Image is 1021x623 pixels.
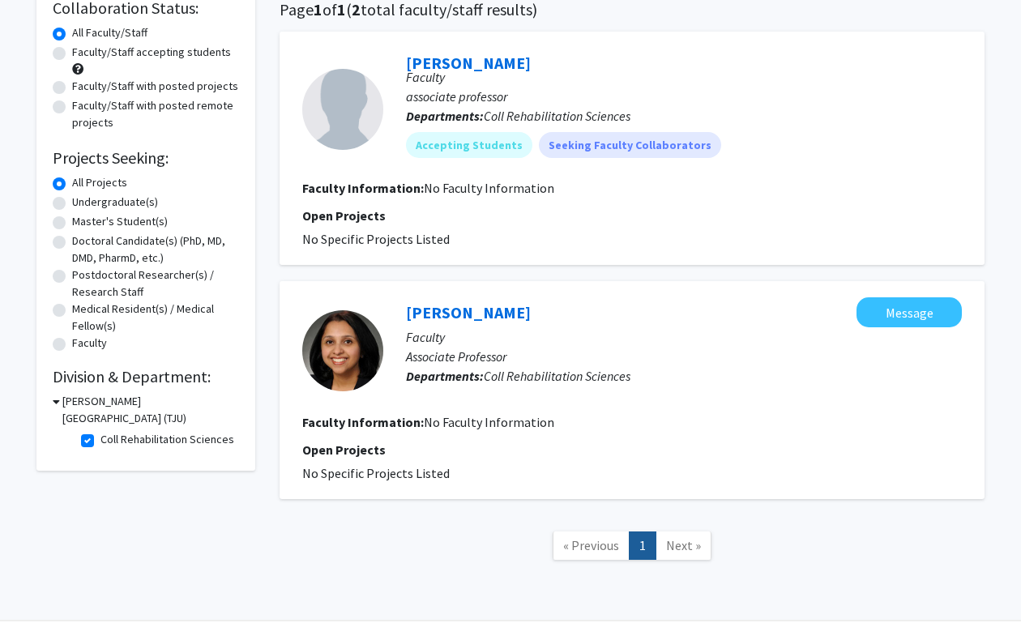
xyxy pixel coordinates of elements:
label: Faculty/Staff accepting students [72,44,231,61]
p: Faculty [406,67,962,87]
b: Departments: [406,368,484,384]
label: Postdoctoral Researcher(s) / Research Staff [72,267,239,301]
p: Open Projects [302,206,962,225]
label: Undergraduate(s) [72,194,158,211]
p: Faculty [406,327,962,347]
p: Associate Professor [406,347,962,366]
b: Faculty Information: [302,414,424,430]
a: 1 [629,531,656,560]
span: No Specific Projects Listed [302,231,450,247]
span: « Previous [563,537,619,553]
label: Faculty/Staff with posted projects [72,78,238,95]
p: associate professor [406,87,962,106]
h2: Division & Department: [53,367,239,386]
mat-chip: Accepting Students [406,132,532,158]
label: Coll Rehabilitation Sciences [100,431,234,448]
label: Faculty [72,335,107,352]
label: All Faculty/Staff [72,24,147,41]
label: All Projects [72,174,127,191]
span: No Specific Projects Listed [302,465,450,481]
a: [PERSON_NAME] [406,302,531,322]
span: Next » [666,537,701,553]
button: Message Namrata Grampurohit [857,297,962,327]
b: Faculty Information: [302,180,424,196]
span: No Faculty Information [424,414,554,430]
label: Master's Student(s) [72,213,168,230]
label: Doctoral Candidate(s) (PhD, MD, DMD, PharmD, etc.) [72,233,239,267]
iframe: Chat [12,550,69,611]
mat-chip: Seeking Faculty Collaborators [539,132,721,158]
h3: [PERSON_NAME][GEOGRAPHIC_DATA] (TJU) [62,393,239,427]
b: Departments: [406,108,484,124]
a: Previous Page [553,531,630,560]
label: Medical Resident(s) / Medical Fellow(s) [72,301,239,335]
span: Coll Rehabilitation Sciences [484,368,630,384]
h2: Projects Seeking: [53,148,239,168]
a: [PERSON_NAME] [406,53,531,73]
p: Open Projects [302,440,962,459]
label: Faculty/Staff with posted remote projects [72,97,239,131]
span: Coll Rehabilitation Sciences [484,108,630,124]
a: Next Page [656,531,711,560]
nav: Page navigation [280,515,985,581]
span: No Faculty Information [424,180,554,196]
